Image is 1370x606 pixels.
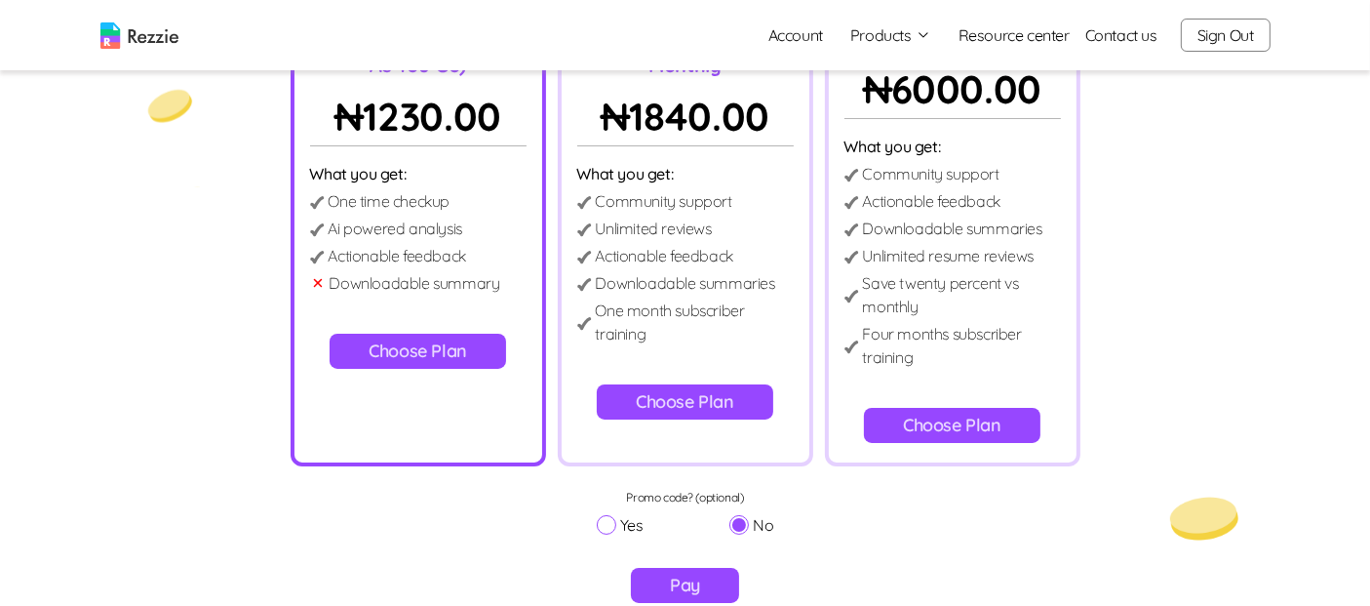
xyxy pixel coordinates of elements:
a: Resource center [959,23,1070,47]
label: No [729,513,773,537]
input: No [729,515,749,535]
img: detail [577,196,592,209]
p: Unlimited reviews [596,217,712,240]
button: Sign Out [1181,19,1271,52]
img: detail [310,251,325,263]
p: Unlimited resume reviews [863,244,1034,267]
a: Account [753,16,839,55]
p: ₦ 1230.00 [310,87,527,146]
a: Contact us [1085,23,1157,47]
img: detail [577,317,592,330]
p: Actionable feedback [329,244,466,267]
p: ₦ 1840.00 [577,87,794,146]
p: Community support [863,162,999,185]
img: detail [844,169,859,182]
img: detail [577,278,592,291]
p: What you get: [310,162,527,185]
label: Yes [597,513,644,537]
button: Products [850,23,931,47]
p: What you get: [577,162,794,185]
p: Downloadable summaries [863,217,1042,240]
p: What you get: [844,135,1061,158]
img: detail [577,223,592,236]
button: Choose Plan [597,384,773,420]
p: Community support [596,189,732,213]
p: Save twenty percent vs monthly [863,271,1061,318]
p: ₦ 6000.00 [844,60,1061,119]
p: Actionable feedback [863,189,1000,213]
p: Actionable feedback [596,244,733,267]
img: detail [844,251,859,263]
p: Ai powered analysis [329,217,462,240]
p: One time checkup [329,189,450,213]
p: One month subscriber training [596,299,794,345]
p: Four months subscriber training [863,322,1061,369]
img: detail [844,223,859,236]
img: detail [577,251,592,263]
input: Yes [597,515,616,535]
p: Downloadable summary [330,271,500,295]
img: detail [844,196,859,209]
img: detail [844,290,859,303]
p: Downloadable summaries [596,271,775,295]
button: Choose Plan [330,334,506,369]
button: Pay [631,568,739,603]
img: detail [310,223,325,236]
p: Promo code? (optional) [597,490,774,505]
img: detail [844,341,859,353]
img: detail [310,196,325,209]
button: Choose Plan [864,408,1040,443]
img: logo [100,22,178,49]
